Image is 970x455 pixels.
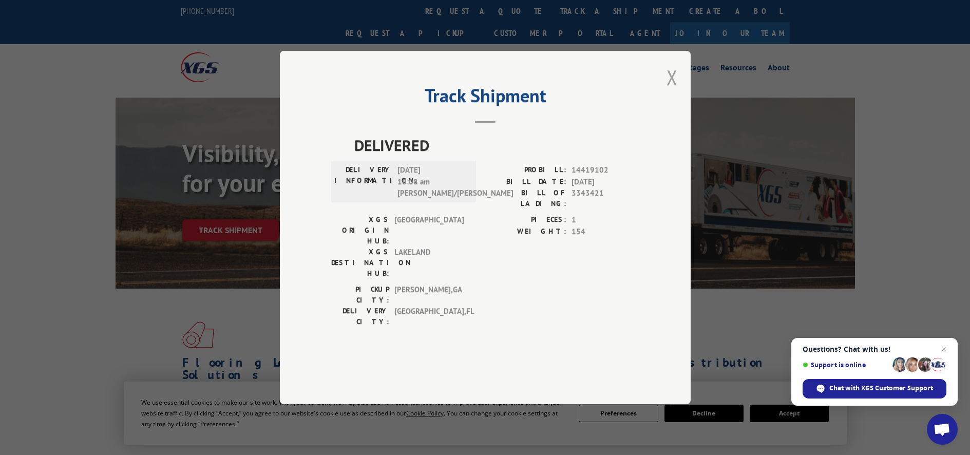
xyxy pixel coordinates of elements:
[394,214,464,247] span: [GEOGRAPHIC_DATA]
[485,164,566,176] label: PROBILL:
[572,187,639,209] span: 3343421
[334,164,392,199] label: DELIVERY INFORMATION:
[331,88,639,108] h2: Track Shipment
[485,214,566,226] label: PIECES:
[354,134,639,157] span: DELIVERED
[485,226,566,238] label: WEIGHT:
[394,306,464,327] span: [GEOGRAPHIC_DATA] , FL
[397,164,467,199] span: [DATE] 10:08 am [PERSON_NAME]/[PERSON_NAME]
[803,345,946,353] span: Questions? Chat with us!
[803,361,889,369] span: Support is online
[938,343,950,355] span: Close chat
[394,284,464,306] span: [PERSON_NAME] , GA
[927,414,958,445] div: Open chat
[394,247,464,279] span: LAKELAND
[667,64,678,91] button: Close modal
[331,247,389,279] label: XGS DESTINATION HUB:
[331,284,389,306] label: PICKUP CITY:
[803,379,946,399] div: Chat with XGS Customer Support
[829,384,933,393] span: Chat with XGS Customer Support
[572,176,639,188] span: [DATE]
[572,226,639,238] span: 154
[485,187,566,209] label: BILL OF LADING:
[331,214,389,247] label: XGS ORIGIN HUB:
[572,214,639,226] span: 1
[572,164,639,176] span: 14419102
[331,306,389,327] label: DELIVERY CITY:
[485,176,566,188] label: BILL DATE:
